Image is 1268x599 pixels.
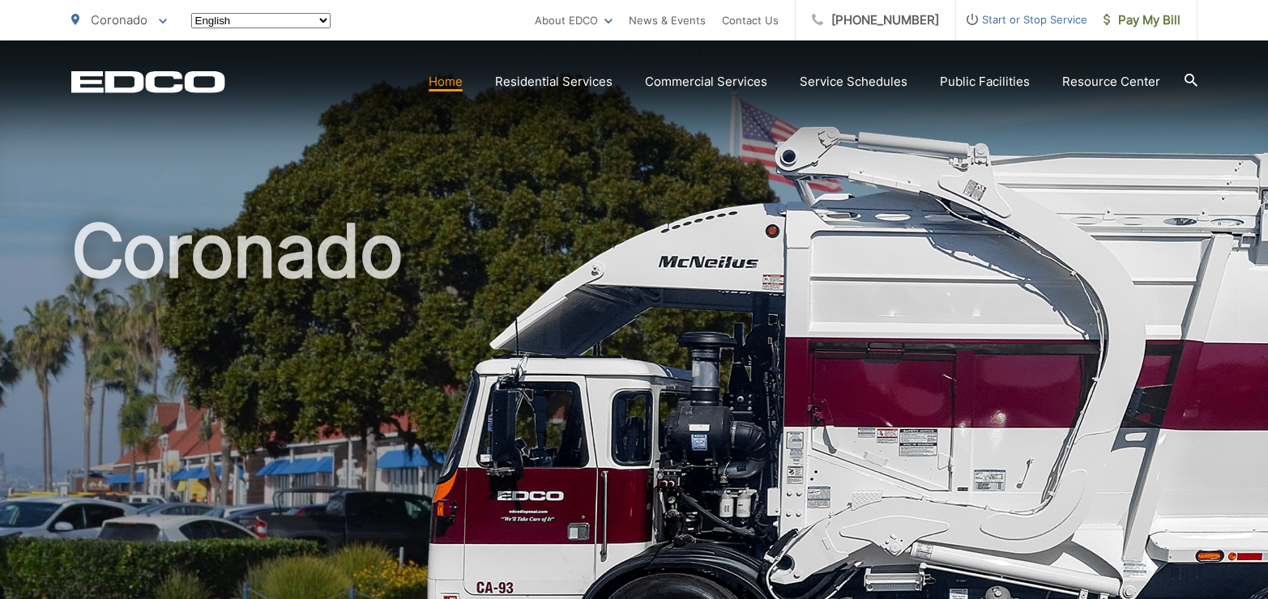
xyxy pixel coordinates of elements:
[1104,11,1180,30] span: Pay My Bill
[1062,72,1160,91] a: Resource Center
[645,72,767,91] a: Commercial Services
[535,11,613,30] a: About EDCO
[629,11,706,30] a: News & Events
[429,72,463,91] a: Home
[800,72,907,91] a: Service Schedules
[71,70,225,93] a: EDCD logo. Return to the homepage.
[91,12,147,28] span: Coronado
[722,11,779,30] a: Contact Us
[191,13,331,28] select: Select a language
[940,72,1030,91] a: Public Facilities
[495,72,613,91] a: Residential Services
